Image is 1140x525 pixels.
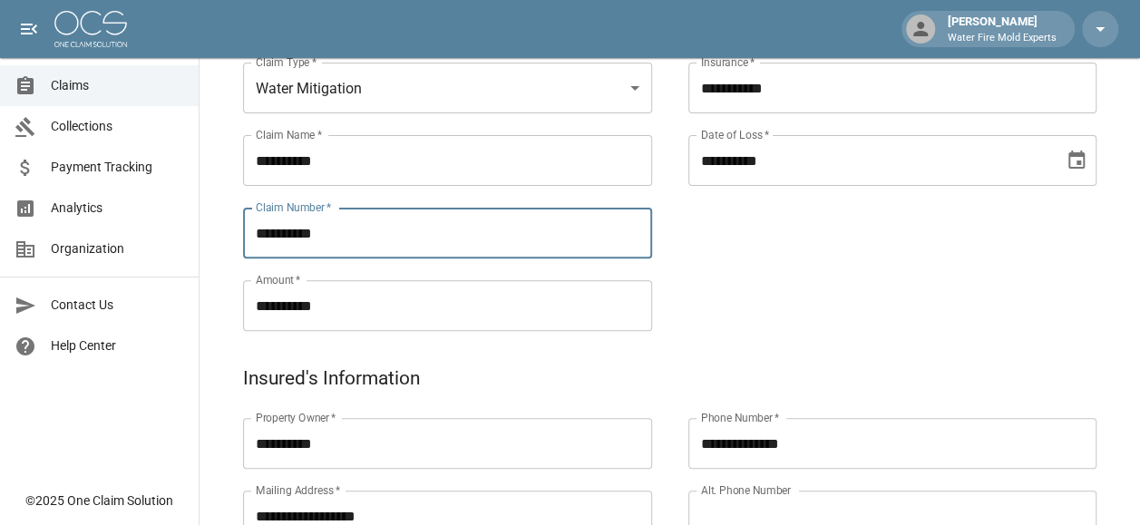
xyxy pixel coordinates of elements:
label: Date of Loss [701,127,769,142]
div: Water Mitigation [243,63,652,113]
span: Payment Tracking [51,158,184,177]
div: [PERSON_NAME] [940,13,1064,45]
button: Choose date, selected date is Jul 27, 2025 [1058,142,1095,179]
img: ocs-logo-white-transparent.png [54,11,127,47]
span: Collections [51,117,184,136]
label: Amount [256,272,301,287]
span: Contact Us [51,296,184,315]
label: Property Owner [256,410,336,425]
button: open drawer [11,11,47,47]
span: Organization [51,239,184,258]
p: Water Fire Mold Experts [948,31,1057,46]
span: Help Center [51,336,184,355]
span: Analytics [51,199,184,218]
label: Claim Name [256,127,322,142]
span: Claims [51,76,184,95]
label: Claim Type [256,54,317,70]
label: Claim Number [256,199,331,215]
label: Mailing Address [256,482,340,498]
label: Insurance [701,54,755,70]
label: Alt. Phone Number [701,482,791,498]
div: © 2025 One Claim Solution [25,491,173,510]
label: Phone Number [701,410,779,425]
